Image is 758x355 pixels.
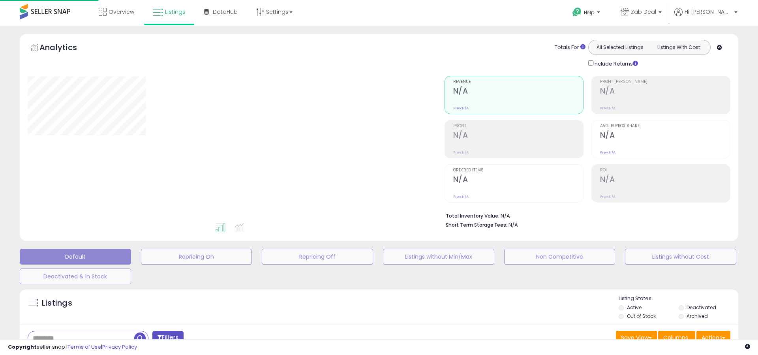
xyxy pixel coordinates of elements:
i: Get Help [572,7,582,17]
b: Short Term Storage Fees: [446,222,507,228]
a: Hi [PERSON_NAME] [674,8,737,26]
button: Listings With Cost [649,42,708,53]
span: Zab Deal [631,8,656,16]
span: Overview [109,8,134,16]
span: Ordered Items [453,168,583,173]
h2: N/A [600,131,730,141]
button: All Selected Listings [591,42,649,53]
span: DataHub [213,8,238,16]
h2: N/A [600,175,730,186]
small: Prev: N/A [600,194,615,199]
button: Repricing On [141,249,252,265]
a: Help [566,1,608,26]
small: Prev: N/A [453,194,469,199]
h5: Analytics [39,42,92,55]
h2: N/A [600,86,730,97]
h2: N/A [453,175,583,186]
h2: N/A [453,86,583,97]
span: Avg. Buybox Share [600,124,730,128]
h2: N/A [453,131,583,141]
span: Listings [165,8,186,16]
small: Prev: N/A [453,150,469,155]
b: Total Inventory Value: [446,212,499,219]
button: Listings without Cost [625,249,736,265]
button: Non Competitive [504,249,615,265]
span: Help [584,9,595,16]
span: Profit [453,124,583,128]
small: Prev: N/A [600,150,615,155]
button: Deactivated & In Stock [20,269,131,284]
span: Profit [PERSON_NAME] [600,80,730,84]
strong: Copyright [8,343,37,351]
li: N/A [446,210,724,220]
div: Totals For [555,44,585,51]
span: Revenue [453,80,583,84]
button: Default [20,249,131,265]
button: Listings without Min/Max [383,249,494,265]
span: Hi [PERSON_NAME] [685,8,732,16]
button: Repricing Off [262,249,373,265]
span: N/A [508,221,518,229]
small: Prev: N/A [600,106,615,111]
small: Prev: N/A [453,106,469,111]
div: Include Returns [582,59,647,68]
div: seller snap | | [8,344,137,351]
span: ROI [600,168,730,173]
